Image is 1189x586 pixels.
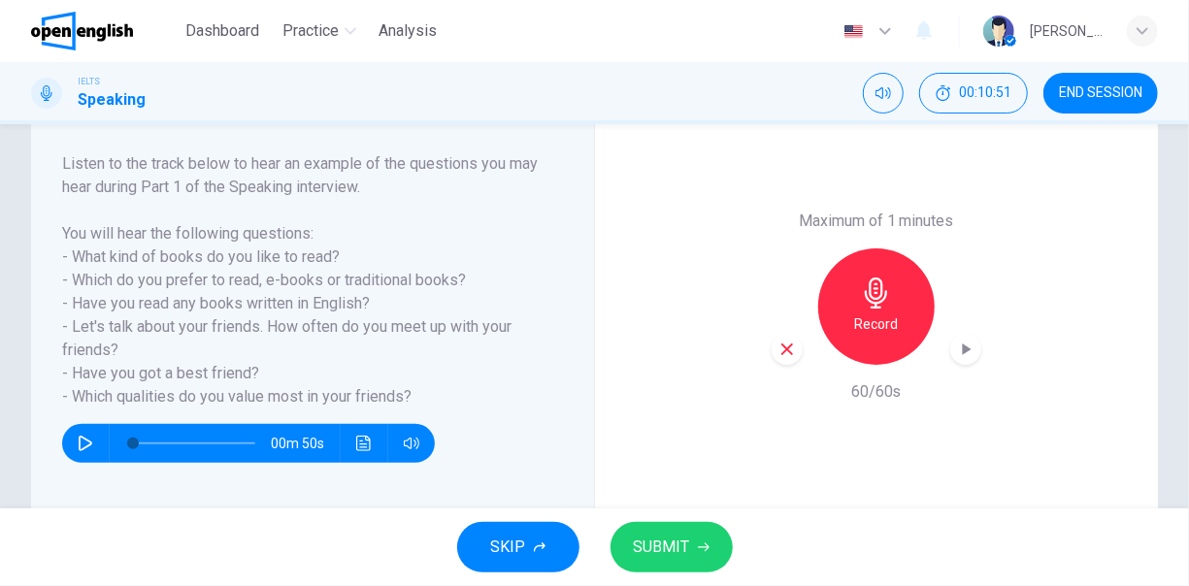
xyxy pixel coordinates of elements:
span: Practice [282,19,339,43]
h1: Speaking [78,88,146,112]
img: en [842,24,866,39]
span: SUBMIT [634,534,690,561]
span: END SESSION [1059,85,1142,101]
button: 00:10:51 [919,73,1028,114]
h6: 60/60s [851,380,902,404]
button: END SESSION [1043,73,1158,114]
button: Record [818,248,935,365]
button: Dashboard [178,14,267,49]
h6: Listen to the track below to hear an example of the questions you may hear during Part 1 of the S... [62,152,540,408]
button: SUBMIT [611,522,733,572]
span: Analysis [380,19,438,43]
div: [PERSON_NAME] [1030,19,1104,43]
button: Click to see the audio transcription [348,424,380,463]
span: 00:10:51 [959,85,1011,101]
a: OpenEnglish logo [31,12,178,50]
div: Mute [863,73,904,114]
div: Hide [919,73,1028,114]
h6: Record [854,312,898,336]
span: IELTS [78,75,100,88]
span: SKIP [491,534,526,561]
img: OpenEnglish logo [31,12,133,50]
span: 00m 50s [271,424,340,463]
span: Dashboard [185,19,259,43]
h6: Maximum of 1 minutes [799,210,954,233]
button: SKIP [457,522,579,572]
button: Analysis [372,14,446,49]
button: Practice [275,14,364,49]
img: Profile picture [983,16,1014,47]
